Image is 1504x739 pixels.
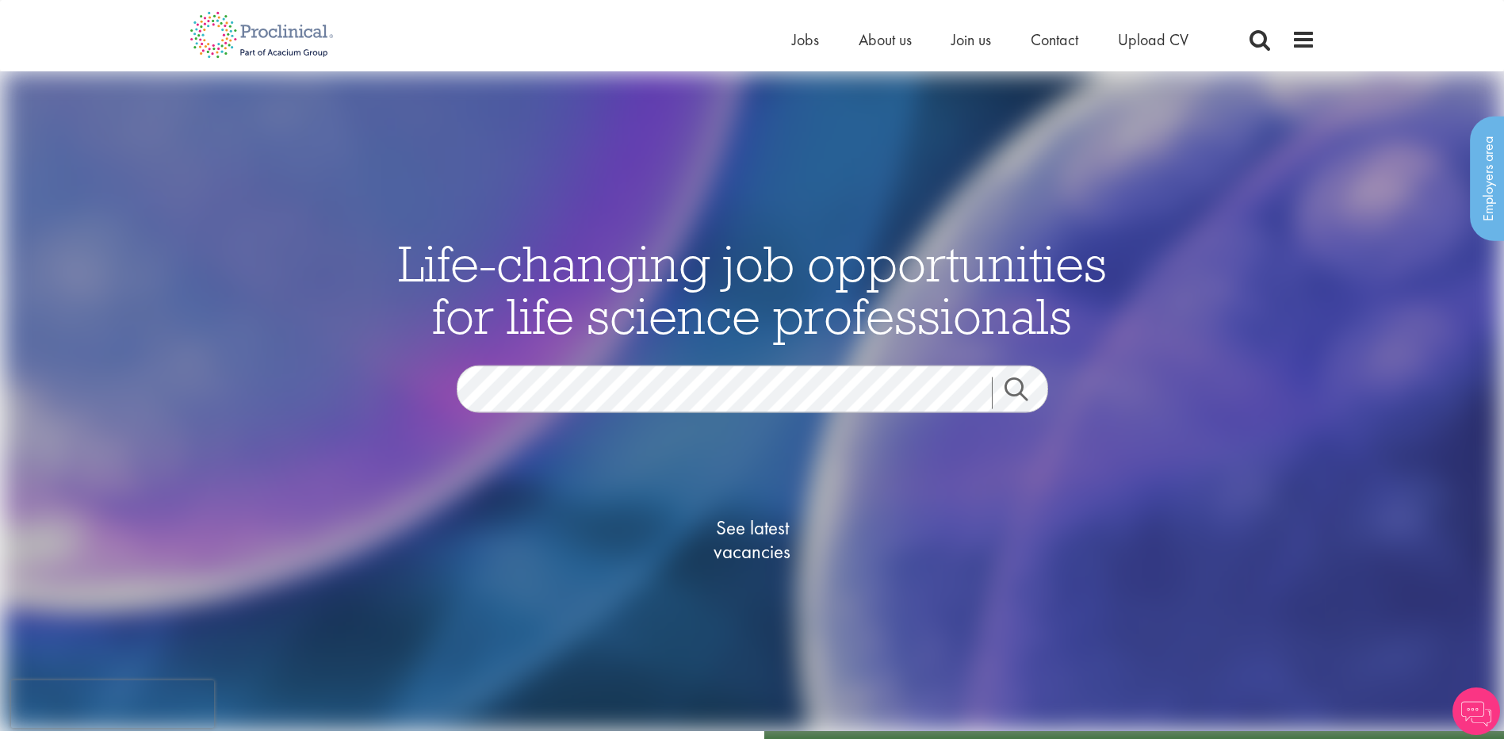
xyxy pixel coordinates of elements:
span: See latest vacancies [673,515,832,563]
img: Chatbot [1452,687,1500,735]
a: About us [859,29,912,50]
a: Upload CV [1118,29,1188,50]
a: Jobs [792,29,819,50]
iframe: reCAPTCHA [11,680,214,728]
img: candidate home [2,71,1501,731]
a: Job search submit button [992,377,1060,408]
a: Join us [951,29,991,50]
span: Life-changing job opportunities for life science professionals [398,231,1107,347]
a: Contact [1031,29,1078,50]
a: See latestvacancies [673,452,832,626]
